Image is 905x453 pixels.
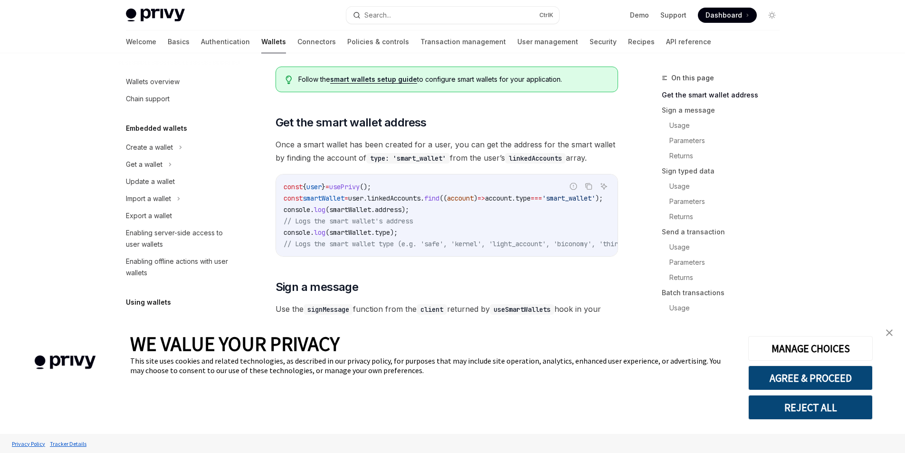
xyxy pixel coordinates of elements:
a: Policies & controls [347,30,409,53]
a: Usage [662,179,787,194]
div: Enabling server-side access to user wallets [126,227,234,250]
a: Enabling offline actions with user wallets [118,253,240,281]
a: Update a wallet [118,173,240,190]
span: ); [595,194,603,202]
h5: Using wallets [126,297,171,308]
a: Export a wallet [118,207,240,224]
span: ) [474,194,477,202]
img: company logo [14,342,116,383]
span: On this page [671,72,714,84]
button: Create a wallet [118,139,240,156]
span: . [371,228,375,237]
button: Toggle dark mode [764,8,780,23]
a: Parameters [662,255,787,270]
span: account [485,194,512,202]
button: MANAGE CHOICES [748,336,873,361]
a: Usage [662,118,787,133]
span: ); [390,228,398,237]
a: Sign typed data [662,164,787,179]
span: smartWallet [329,205,371,214]
img: close banner [886,329,893,336]
button: Report incorrect code [567,180,580,193]
a: Usage [662,240,787,255]
div: Update a wallet [126,176,175,187]
a: Chain support [118,90,240,107]
a: Wallets [261,30,286,53]
span: account [447,194,474,202]
span: . [310,228,314,237]
a: Basics [168,30,190,53]
span: user [348,194,363,202]
code: client [417,304,447,315]
a: Parameters [662,194,787,209]
h5: Embedded wallets [126,123,187,134]
span: usePrivy [329,183,360,191]
a: Usage [662,300,787,316]
div: Create a wallet [126,142,173,153]
div: Enabling offline actions with user wallets [126,256,234,279]
a: Parameters [662,316,787,331]
a: API reference [666,30,711,53]
span: = [325,183,329,191]
span: . [310,205,314,214]
span: type [515,194,531,202]
span: 'smart_wallet' [542,194,595,202]
div: Get a wallet [126,159,162,170]
a: Returns [662,148,787,164]
button: Get a wallet [118,156,240,173]
span: => [477,194,485,202]
a: Recipes [628,30,655,53]
div: This site uses cookies and related technologies, as described in our privacy policy, for purposes... [130,356,734,375]
code: linkedAccounts [505,153,566,164]
span: (( [439,194,447,202]
span: Follow the to configure smart wallets for your application. [298,75,608,84]
span: Dashboard [705,10,742,20]
svg: Tip [286,76,292,84]
button: Ask AI [598,180,610,193]
a: Batch transactions [662,285,787,300]
div: Ethereum [126,316,155,327]
span: (); [360,183,371,191]
a: Security [590,30,617,53]
span: console [284,228,310,237]
a: smart wallets setup guide [330,75,417,84]
a: Connectors [297,30,336,53]
img: light logo [126,9,185,22]
span: const [284,194,303,202]
span: . [512,194,515,202]
span: . [371,205,375,214]
span: type [375,228,390,237]
span: === [531,194,542,202]
a: Tracker Details [48,435,89,452]
span: linkedAccounts [367,194,420,202]
span: Sign a message [276,280,359,295]
span: . [363,194,367,202]
span: address [375,205,401,214]
span: { [303,183,306,191]
span: // Logs the smart wallet's address [284,217,413,225]
code: useSmartWallets [490,304,554,315]
span: log [314,228,325,237]
button: AGREE & PROCEED [748,366,873,390]
a: close banner [880,323,899,342]
a: Parameters [662,133,787,148]
button: Copy the contents from the code block [582,180,595,193]
a: Dashboard [698,8,757,23]
button: Search...CtrlK [346,7,559,24]
span: user [306,183,322,191]
a: Get the smart wallet address [662,87,787,103]
span: log [314,205,325,214]
a: Wallets overview [118,73,240,90]
button: Import a wallet [118,190,240,207]
span: // Logs the smart wallet type (e.g. 'safe', 'kernel', 'light_account', 'biconomy', 'thirdweb', 'c... [284,240,736,248]
div: Export a wallet [126,210,172,222]
div: Import a wallet [126,193,171,204]
span: Ctrl K [539,11,553,19]
div: Search... [364,10,391,21]
a: Demo [630,10,649,20]
code: type: 'smart_wallet' [366,153,450,164]
code: signMessage [304,304,353,315]
a: Transaction management [420,30,506,53]
span: = [344,194,348,202]
a: Privacy Policy [10,435,48,452]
